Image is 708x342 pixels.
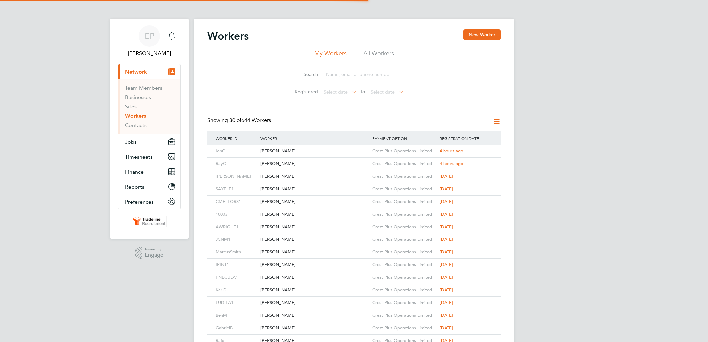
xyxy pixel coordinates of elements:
span: 30 of [229,117,241,124]
span: Select date [371,89,395,95]
div: [PERSON_NAME] [259,221,371,233]
span: [DATE] [440,224,453,230]
span: [DATE] [440,274,453,280]
div: GabrielB [214,322,259,334]
div: CMELLORS1 [214,196,259,208]
a: RafalL[PERSON_NAME]Crest Plus Operations Limited[DATE] [214,334,494,340]
div: AWRIGHT1 [214,221,259,233]
div: [PERSON_NAME] [259,322,371,334]
a: RayC[PERSON_NAME]Crest Plus Operations Limited4 hours ago [214,157,494,163]
div: [PERSON_NAME] [259,170,371,183]
button: New Worker [463,29,501,40]
h2: Workers [207,29,249,43]
a: GabrielB[PERSON_NAME]Crest Plus Operations Limited[DATE] [214,322,494,327]
span: Engage [145,252,163,258]
span: [DATE] [440,312,453,318]
a: LUDILA1[PERSON_NAME]Crest Plus Operations Limited[DATE] [214,296,494,302]
div: Showing [207,117,272,124]
a: IPINT1[PERSON_NAME]Crest Plus Operations Limited[DATE] [214,258,494,264]
a: IonC[PERSON_NAME]Crest Plus Operations Limited4 hours ago [214,145,494,150]
nav: Main navigation [110,19,189,239]
span: [DATE] [440,199,453,204]
span: [DATE] [440,325,453,331]
div: Crest Plus Operations Limited [371,208,438,221]
div: Crest Plus Operations Limited [371,284,438,296]
div: Payment Option [371,131,438,146]
label: Search [288,71,318,77]
button: Jobs [118,134,180,149]
div: KarlD [214,284,259,296]
a: Contacts [125,122,147,128]
span: Ellie Page [118,49,181,57]
a: AWRIGHT1[PERSON_NAME]Crest Plus Operations Limited[DATE] [214,221,494,226]
div: IPINT1 [214,259,259,271]
div: SAYELE1 [214,183,259,195]
a: Team Members [125,85,162,91]
div: [PERSON_NAME] [214,170,259,183]
a: KarlD[PERSON_NAME]Crest Plus Operations Limited[DATE] [214,284,494,289]
span: 4 hours ago [440,161,463,166]
span: Reports [125,184,144,190]
div: [PERSON_NAME] [259,183,371,195]
div: JCNM1 [214,233,259,246]
div: 10003 [214,208,259,221]
div: Crest Plus Operations Limited [371,271,438,284]
div: Registration Date [438,131,494,146]
span: EP [145,32,154,40]
a: Go to home page [118,216,181,227]
span: [DATE] [440,287,453,293]
li: All Workers [363,49,394,61]
button: Preferences [118,194,180,209]
a: SAYELE1[PERSON_NAME]Crest Plus Operations Limited[DATE] [214,183,494,188]
a: BenM[PERSON_NAME]Crest Plus Operations Limited[DATE] [214,309,494,315]
img: tradelinerecruitment-logo-retina.png [132,216,167,227]
a: PNECULA1[PERSON_NAME]Crest Plus Operations Limited[DATE] [214,271,494,277]
a: Powered byEngage [135,247,164,259]
div: [PERSON_NAME] [259,284,371,296]
div: [PERSON_NAME] [259,145,371,157]
button: Timesheets [118,149,180,164]
span: Powered by [145,247,163,252]
div: BenM [214,309,259,322]
div: Crest Plus Operations Limited [371,297,438,309]
div: Crest Plus Operations Limited [371,259,438,271]
li: My Workers [314,49,347,61]
div: Crest Plus Operations Limited [371,196,438,208]
div: Crest Plus Operations Limited [371,246,438,258]
a: MarcusSmith[PERSON_NAME]Crest Plus Operations Limited[DATE] [214,246,494,251]
a: 10003[PERSON_NAME]Crest Plus Operations Limited[DATE] [214,208,494,214]
div: Crest Plus Operations Limited [371,309,438,322]
span: To [358,87,367,96]
span: Network [125,69,147,75]
div: [PERSON_NAME] [259,297,371,309]
span: Preferences [125,199,154,205]
span: [DATE] [440,236,453,242]
div: [PERSON_NAME] [259,158,371,170]
span: [DATE] [440,300,453,305]
div: Crest Plus Operations Limited [371,170,438,183]
a: CMELLORS1[PERSON_NAME]Crest Plus Operations Limited[DATE] [214,195,494,201]
span: Finance [125,169,144,175]
div: Crest Plus Operations Limited [371,233,438,246]
span: Jobs [125,139,137,145]
button: Reports [118,179,180,194]
div: [PERSON_NAME] [259,246,371,258]
span: [DATE] [440,173,453,179]
div: Crest Plus Operations Limited [371,183,438,195]
a: JCNM1[PERSON_NAME]Crest Plus Operations Limited[DATE] [214,233,494,239]
input: Name, email or phone number [323,68,420,81]
a: [PERSON_NAME][PERSON_NAME]Crest Plus Operations Limited[DATE] [214,170,494,176]
div: [PERSON_NAME] [259,309,371,322]
div: [PERSON_NAME] [259,233,371,246]
label: Registered [288,89,318,95]
div: Worker [259,131,371,146]
a: Businesses [125,94,151,100]
button: Network [118,64,180,79]
div: [PERSON_NAME] [259,271,371,284]
div: Crest Plus Operations Limited [371,158,438,170]
div: PNECULA1 [214,271,259,284]
div: MarcusSmith [214,246,259,258]
a: Workers [125,113,146,119]
a: Sites [125,103,137,110]
span: 4 hours ago [440,148,463,154]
